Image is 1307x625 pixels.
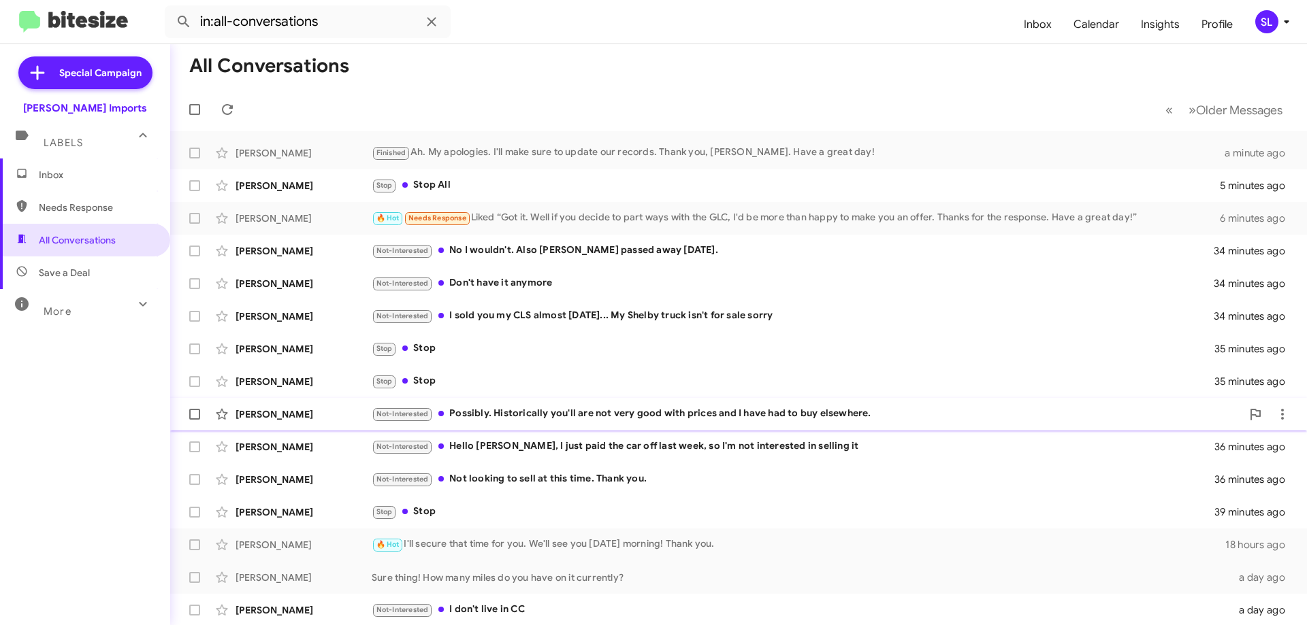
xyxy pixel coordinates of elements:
div: [PERSON_NAME] Imports [23,101,147,115]
div: [PERSON_NAME] [236,505,372,519]
div: [PERSON_NAME] [236,146,372,160]
div: 18 hours ago [1225,538,1296,552]
div: Stop [372,341,1214,356]
div: [PERSON_NAME] [236,603,372,617]
span: Stop [376,507,393,516]
a: Special Campaign [18,56,152,89]
span: Not-Interested [376,279,429,288]
div: 34 minutes ago [1214,309,1296,323]
span: » [1189,101,1196,118]
input: Search [165,5,451,38]
div: 36 minutes ago [1214,473,1296,486]
div: a minute ago [1225,146,1296,160]
div: [PERSON_NAME] [236,407,372,421]
nav: Page navigation example [1158,96,1291,124]
span: Save a Deal [39,266,90,280]
button: Next [1180,96,1291,124]
div: [PERSON_NAME] [236,244,372,258]
div: [PERSON_NAME] [236,342,372,356]
div: I sold you my CLS almost [DATE]... My Shelby truck isn't for sale sorry [372,308,1214,324]
div: Stop [372,373,1214,389]
div: No I wouldn't. Also [PERSON_NAME] passed away [DATE]. [372,243,1214,258]
div: 6 minutes ago [1220,212,1296,225]
div: [PERSON_NAME] [236,179,372,192]
span: Inbox [39,168,155,182]
div: Stop [372,504,1214,520]
div: a day ago [1231,571,1296,584]
span: Needs Response [408,214,466,222]
div: Not looking to sell at this time. Thank you. [372,471,1214,487]
div: 39 minutes ago [1214,505,1296,519]
div: 35 minutes ago [1214,375,1296,388]
span: Not-Interested [376,311,429,320]
span: 🔥 Hot [376,540,400,549]
span: Not-Interested [376,475,429,484]
div: [PERSON_NAME] [236,571,372,584]
div: 35 minutes ago [1214,342,1296,356]
div: SL [1255,10,1278,33]
h1: All Conversations [189,55,349,77]
div: Don't have it anymore [372,275,1214,291]
div: [PERSON_NAME] [236,473,372,486]
div: [PERSON_NAME] [236,277,372,290]
div: 34 minutes ago [1214,244,1296,258]
span: « [1165,101,1173,118]
div: [PERSON_NAME] [236,375,372,388]
span: Not-Interested [376,605,429,614]
span: Finished [376,148,406,157]
button: SL [1244,10,1292,33]
div: 34 minutes ago [1214,277,1296,290]
div: [PERSON_NAME] [236,440,372,454]
a: Insights [1130,5,1191,44]
span: Needs Response [39,201,155,214]
button: Previous [1157,96,1181,124]
div: Possibly. Historically you'll are not very good with prices and I have had to buy elsewhere. [372,406,1242,422]
div: Hello [PERSON_NAME], I just paid the car off last week, so I'm not interested in selling it [372,439,1214,454]
span: Not-Interested [376,442,429,451]
span: Not-Interested [376,246,429,255]
span: More [44,305,71,318]
div: [PERSON_NAME] [236,212,372,225]
div: 5 minutes ago [1220,179,1296,192]
div: Stop All [372,178,1220,193]
div: I'll secure that time for you. We'll see you [DATE] morning! Thank you. [372,537,1225,552]
span: Stop [376,344,393,353]
span: Older Messages [1196,103,1282,118]
a: Inbox [1013,5,1063,44]
div: I don't live in CC [372,602,1231,618]
span: Stop [376,377,393,386]
div: Liked “Got it. Well if you decide to part ways with the GLC, I'd be more than happy to make you a... [372,210,1220,226]
a: Calendar [1063,5,1130,44]
div: [PERSON_NAME] [236,309,372,323]
span: All Conversations [39,233,116,247]
div: 36 minutes ago [1214,440,1296,454]
span: 🔥 Hot [376,214,400,222]
div: Sure thing! How many miles do you have on it currently? [372,571,1231,584]
div: Ah. My apologies. I'll make sure to update our records. Thank you, [PERSON_NAME]. Have a great day! [372,145,1225,161]
span: Special Campaign [59,66,142,80]
div: [PERSON_NAME] [236,538,372,552]
span: Not-Interested [376,409,429,418]
span: Labels [44,137,83,149]
a: Profile [1191,5,1244,44]
span: Stop [376,181,393,190]
div: a day ago [1231,603,1296,617]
